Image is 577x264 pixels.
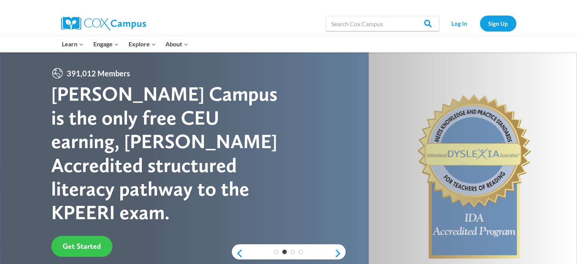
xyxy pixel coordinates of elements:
a: 2 [282,250,287,254]
input: Search Cox Campus [325,16,439,31]
button: Child menu of Learn [57,36,89,52]
div: [PERSON_NAME] Campus is the only free CEU earning, [PERSON_NAME] Accredited structured literacy p... [51,82,288,224]
a: 4 [299,250,303,254]
button: Child menu of Explore [124,36,161,52]
button: Child menu of Engage [88,36,124,52]
a: 3 [291,250,295,254]
div: content slider buttons [232,246,346,261]
span: Get Started [63,242,101,251]
a: next [334,249,346,258]
a: Get Started [51,236,112,257]
button: Child menu of About [160,36,193,52]
a: Log In [443,16,476,31]
nav: Secondary Navigation [443,16,516,31]
nav: Primary Navigation [57,36,193,52]
span: 391,012 Members [64,67,133,79]
a: previous [232,249,243,258]
a: Sign Up [480,16,516,31]
img: Cox Campus [61,17,146,30]
a: 1 [274,250,278,254]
